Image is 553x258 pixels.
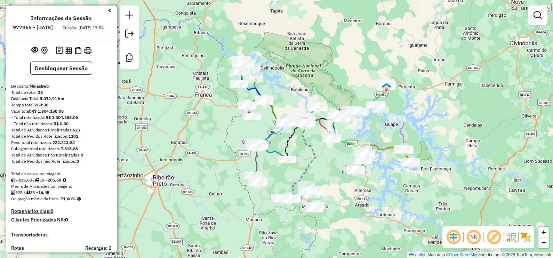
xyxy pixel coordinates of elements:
[506,232,517,243] img: Fluxo de ruas
[11,245,24,251] a: Rotas
[38,190,49,195] strong: 16,45
[445,229,462,245] span: Ocultar deslocamento
[122,8,136,24] a: Nova sessão e pesquisa
[31,108,64,114] strong: R$ 1.304.158,06
[53,140,75,145] strong: 222.213,83
[301,117,310,126] img: MinasBeb
[73,46,83,56] button: Visualizar Romaneio
[11,133,111,139] div: Total de Pedidos Roteirizados:
[409,252,425,257] a: Leaflet
[486,229,502,245] span: Exibir rótulo
[55,45,64,56] button: Logs desbloquear sessão
[35,178,39,182] i: Total de rotas
[50,208,53,214] strong: 0
[11,102,111,108] div: Tempo total:
[40,96,64,101] strong: 5.072,91 km
[542,238,546,247] span: −
[11,190,111,196] div: 625 / 38 =
[83,46,93,56] button: Imprimir Rotas
[538,227,549,237] a: Zoom in
[11,121,111,127] div: - Total não roteirizado:
[64,46,73,55] button: Visualizar relatório de Roteirização
[11,89,111,96] div: Total de rotas:
[11,158,111,164] div: Total de Pedidos não Roteirizados:
[538,237,549,248] a: Zoom out
[11,108,111,114] div: Valor total:
[40,45,49,56] button: Centralizar mapa no depósito ou ponto de apoio
[38,90,43,95] strong: 38
[11,217,111,223] h4: Clientes Priorizados NR:
[46,115,78,120] strong: R$ 1.304.158,06
[73,127,80,132] strong: 625
[520,232,531,243] img: Exibir/Ocultar setores
[11,178,15,182] i: Cubagem total roteirizado
[11,177,111,183] div: 7.815,88 / 38 =
[48,177,61,183] strong: 205,68
[465,229,482,245] span: Ocultar NR
[382,82,391,91] img: Piumhi
[77,159,79,164] strong: 0
[11,232,111,238] h4: Transportadoras
[63,178,66,182] i: Meta Caixas/viagem: 1,00 Diferença: 204,68
[11,114,111,121] div: - Total roteirizado:
[531,8,545,22] a: Exibir filtros
[30,62,92,75] button: Desbloquear Sessão
[60,25,106,31] div: Criação: [DATE] 17:54
[11,127,111,133] div: Total de Atividades Roteirizadas:
[122,51,136,66] a: Criar modelo
[30,83,49,89] strong: MinasBeb
[108,6,111,14] a: Clique aqui para minimizar o painel
[31,15,91,22] h4: Informações da Sessão
[11,152,111,158] div: Total de Atividades não Roteirizadas:
[11,146,111,152] div: Cubagem total roteirizado:
[65,217,68,223] strong: 0
[407,252,553,258] div: Map data © contributors,© 2025 TomTom, Microsoft
[11,196,59,201] span: Ocupação média da frota:
[11,171,111,177] div: Total de caixas por viagem:
[61,196,76,201] strong: 71,60%
[25,191,30,195] i: Total de rotas
[81,152,83,158] strong: 0
[85,245,111,251] h4: Recargas: 2
[77,197,81,201] em: Média calculada utilizando a maior ocupação (%Peso ou %Cubagem) de cada rota da sessão. Rotas cro...
[11,83,111,89] div: Depósito:
[69,134,78,139] strong: 1101
[11,96,111,102] div: Distância Total:
[11,191,15,195] i: Total de Atividades
[449,252,479,257] a: OpenStreetMap
[542,228,546,236] span: +
[61,146,78,151] strong: 7.815,88
[426,252,427,257] span: |
[11,139,111,146] div: Peso total roteirizado:
[11,183,111,190] div: Média de Atividades por viagem:
[122,27,136,42] a: Exportar sessão
[13,24,53,31] h6: 977965 - [DATE]
[11,208,111,214] h4: Rotas vários dias:
[35,102,48,107] strong: 269:30
[30,45,40,56] button: Exibir sessão original
[54,121,69,126] strong: R$ 0,00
